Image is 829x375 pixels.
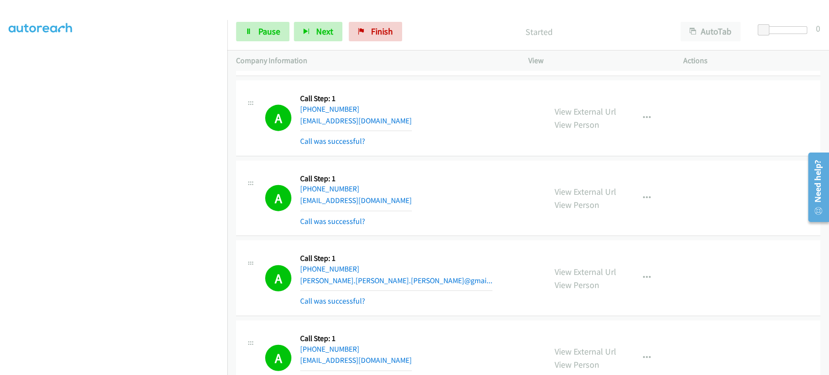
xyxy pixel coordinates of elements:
[300,196,412,205] a: [EMAIL_ADDRESS][DOMAIN_NAME]
[555,106,616,117] a: View External Url
[555,279,599,290] a: View Person
[300,94,412,103] h5: Call Step: 1
[555,199,599,210] a: View Person
[300,276,492,285] a: [PERSON_NAME].[PERSON_NAME].[PERSON_NAME]@gmai...
[555,359,599,370] a: View Person
[349,22,402,41] a: Finish
[300,104,359,114] a: [PHONE_NUMBER]
[300,116,412,125] a: [EMAIL_ADDRESS][DOMAIN_NAME]
[528,55,666,67] p: View
[300,334,412,343] h5: Call Step: 1
[294,22,342,41] button: Next
[555,266,616,277] a: View External Url
[300,174,412,184] h5: Call Step: 1
[258,26,280,37] span: Pause
[816,22,820,35] div: 0
[680,22,741,41] button: AutoTab
[300,344,359,354] a: [PHONE_NUMBER]
[300,254,492,263] h5: Call Step: 1
[236,22,289,41] a: Pause
[300,356,412,365] a: [EMAIL_ADDRESS][DOMAIN_NAME]
[265,345,291,371] h1: A
[300,136,365,146] a: Call was successful?
[300,217,365,226] a: Call was successful?
[371,26,393,37] span: Finish
[300,296,365,306] a: Call was successful?
[265,265,291,291] h1: A
[801,149,829,226] iframe: Resource Center
[555,119,599,130] a: View Person
[316,26,333,37] span: Next
[683,55,820,67] p: Actions
[415,25,663,38] p: Started
[300,264,359,273] a: [PHONE_NUMBER]
[555,186,616,197] a: View External Url
[265,105,291,131] h1: A
[762,26,807,34] div: Delay between calls (in seconds)
[300,184,359,193] a: [PHONE_NUMBER]
[236,55,511,67] p: Company Information
[265,185,291,211] h1: A
[555,346,616,357] a: View External Url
